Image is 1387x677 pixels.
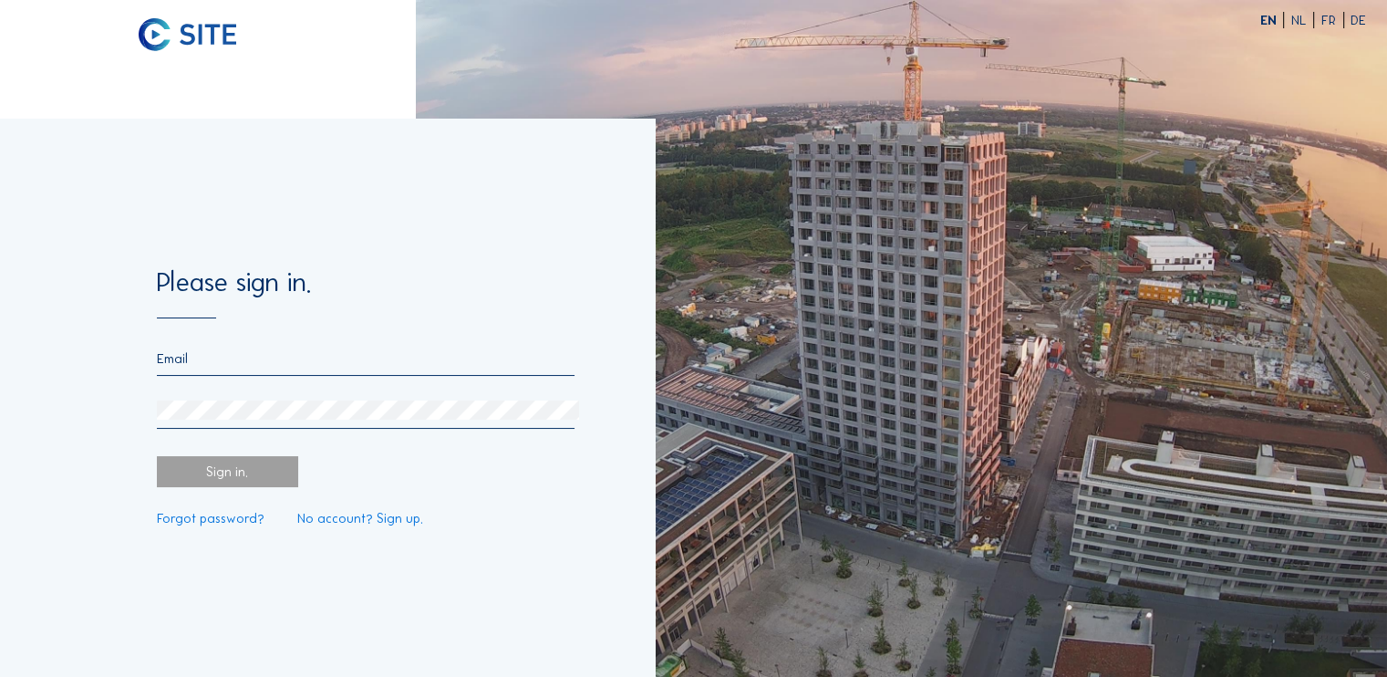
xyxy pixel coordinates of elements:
[1321,14,1344,26] div: FR
[1291,14,1315,26] div: NL
[139,18,235,51] img: C-SITE logo
[157,512,264,525] a: Forgot password?
[1260,14,1285,26] div: EN
[297,512,423,525] a: No account? Sign up.
[1351,14,1366,26] div: DE
[157,456,298,488] div: Sign in.
[157,350,575,367] input: Email
[157,270,575,318] div: Please sign in.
